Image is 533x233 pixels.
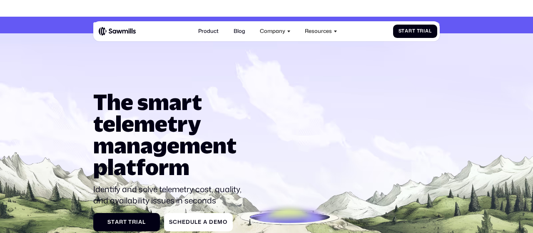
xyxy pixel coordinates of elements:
span: D [209,219,214,225]
span: e [214,219,217,225]
span: r [119,219,123,225]
span: o [223,219,227,225]
span: a [405,28,408,34]
div: Resources [305,28,332,34]
span: a [203,219,207,225]
span: r [408,28,412,34]
span: t [123,219,127,225]
span: T [417,28,420,34]
span: r [420,28,423,34]
span: u [190,219,194,225]
div: Company [260,28,285,34]
span: a [425,28,429,34]
span: l [429,28,432,34]
a: ScheduleaDemo [164,213,233,231]
span: c [173,219,177,225]
span: S [399,28,402,34]
a: StartTrial [93,213,160,231]
span: i [136,219,138,225]
h1: The smart telemetry management platform [93,91,248,178]
p: Identify and solve telemetry cost, quality, and availability issues in seconds [93,184,248,206]
a: Product [194,24,223,39]
span: d [186,219,190,225]
span: m [217,219,223,225]
span: e [198,219,202,225]
span: t [401,28,405,34]
span: T [128,219,132,225]
span: l [142,219,146,225]
span: t [412,28,416,34]
span: r [132,219,136,225]
span: a [115,219,119,225]
a: Blog [229,24,249,39]
span: S [169,219,173,225]
span: l [194,219,198,225]
span: h [177,219,182,225]
span: t [111,219,115,225]
span: a [138,219,142,225]
span: i [423,28,425,34]
a: StartTrial [393,25,437,38]
span: e [182,219,186,225]
span: S [107,219,111,225]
